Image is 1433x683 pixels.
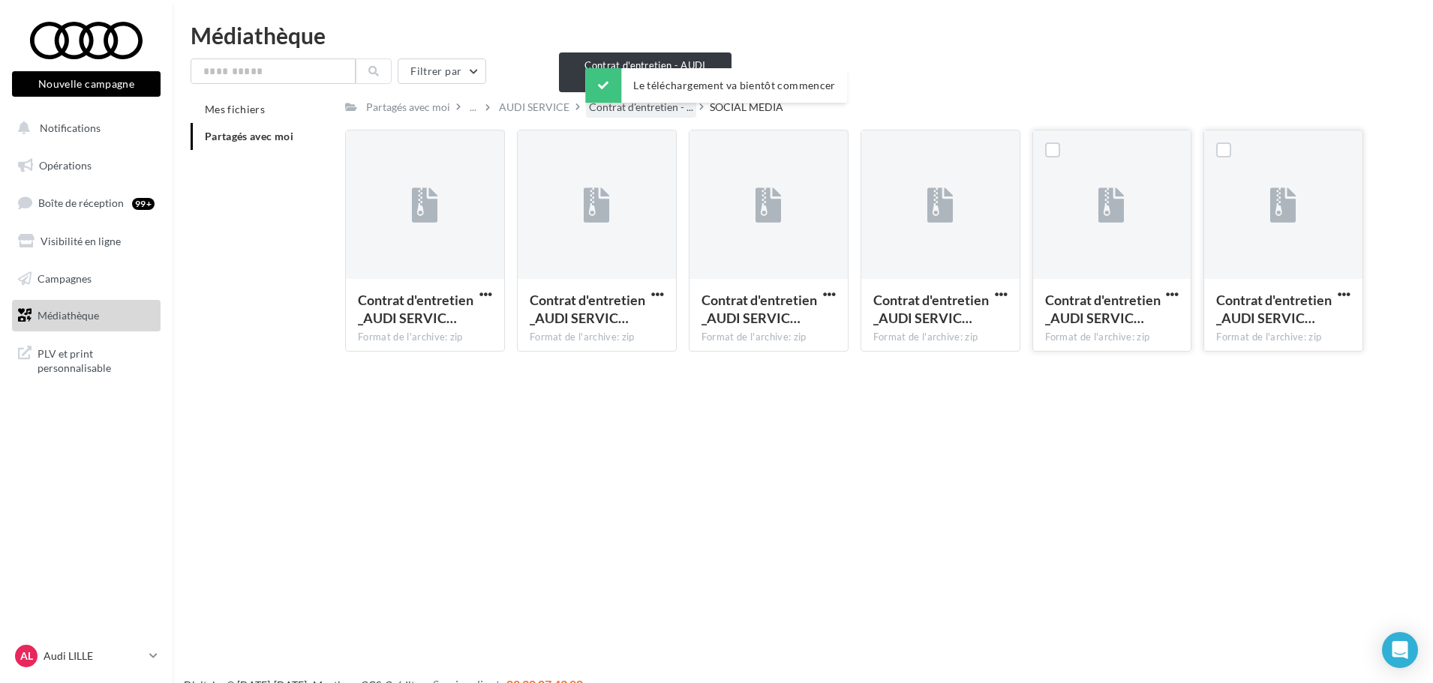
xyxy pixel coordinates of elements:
span: PLV et print personnalisable [38,343,155,376]
a: PLV et print personnalisable [9,337,164,382]
span: Contrat d'entretien_AUDI SERVICE_POST_LINK_19€ [873,292,989,326]
span: Contrat d'entretien_AUDI SERVICE_CARROUSEL [1045,292,1161,326]
span: Visibilité en ligne [41,235,121,247]
p: Audi LILLE [44,649,143,664]
div: Format de l'archive: zip [530,331,664,344]
a: Médiathèque [9,300,164,331]
div: Le téléchargement va bientôt commencer [585,68,847,103]
div: Format de l'archive: zip [1216,331,1350,344]
div: Partagés avec moi [366,100,450,115]
div: Open Intercom Messenger [1382,632,1418,668]
div: AUDI SERVICE [499,100,569,115]
a: Boîte de réception99+ [9,187,164,219]
div: Format de l'archive: zip [873,331,1008,344]
span: Contrat d'entretien_AUDI SERVICE_POST_LINK_25€ [701,292,817,326]
span: Notifications [40,121,101,134]
span: Contrat d'entretien_AUDI SERVICE_POST_LINK_49€ [358,292,473,326]
button: Nouvelle campagne [12,71,161,97]
a: Visibilité en ligne [9,226,164,257]
button: Filtrer par [398,58,486,84]
span: Partagés avec moi [205,130,293,142]
div: Format de l'archive: zip [701,331,836,344]
div: Contrat d'entretien - AUDI SERVICE [559,52,732,92]
div: ... [467,97,479,118]
span: Opérations [39,159,92,172]
span: Mes fichiers [205,103,265,115]
div: Médiathèque [191,24,1415,46]
span: Médiathèque [38,309,99,322]
button: Notifications [9,112,158,144]
div: 99+ [132,198,155,210]
span: Contrat d'entretien_AUDI SERVICE_POST_LINK_29€ [530,292,645,326]
div: Format de l'archive: zip [1045,331,1179,344]
a: AL Audi LILLE [12,642,161,670]
span: Contrat d'entretien_AUDI SERVICE_POST_LINK_GENERIQUE [1216,292,1332,326]
span: AL [20,649,33,664]
a: Campagnes [9,263,164,295]
span: Campagnes [38,271,92,284]
span: Boîte de réception [38,196,124,209]
a: Opérations [9,150,164,181]
div: Format de l'archive: zip [358,331,492,344]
